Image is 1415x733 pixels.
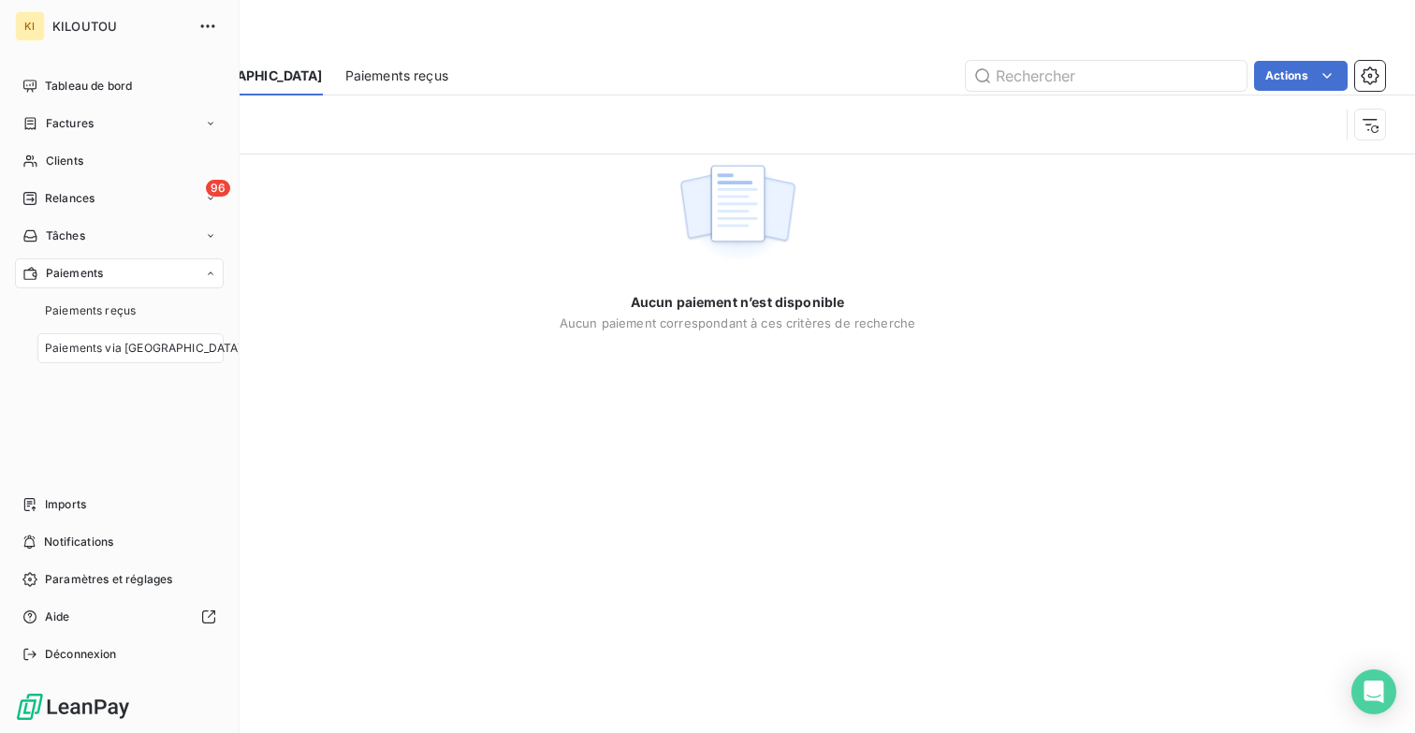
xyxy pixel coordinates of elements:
span: Déconnexion [45,646,117,663]
span: Imports [45,496,86,513]
span: Clients [46,153,83,169]
span: 96 [206,180,230,197]
img: empty state [678,154,797,271]
div: Open Intercom Messenger [1351,669,1396,714]
span: Paiements via [GEOGRAPHIC_DATA] [45,340,242,357]
a: Aide [15,602,224,632]
img: Logo LeanPay [15,692,131,722]
span: Paiements reçus [345,66,448,85]
span: Paiements reçus [45,302,136,319]
span: Aide [45,608,70,625]
span: Tableau de bord [45,78,132,95]
div: KI [15,11,45,41]
span: Relances [45,190,95,207]
span: Paramètres et réglages [45,571,172,588]
input: Rechercher [966,61,1247,91]
button: Actions [1254,61,1348,91]
span: Factures [46,115,94,132]
span: KILOUTOU [52,19,187,34]
span: Tâches [46,227,85,244]
span: Paiements [46,265,103,282]
span: Aucun paiement correspondant à ces critères de recherche [560,315,915,330]
span: Notifications [44,534,113,550]
span: Aucun paiement n’est disponible [631,293,845,312]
